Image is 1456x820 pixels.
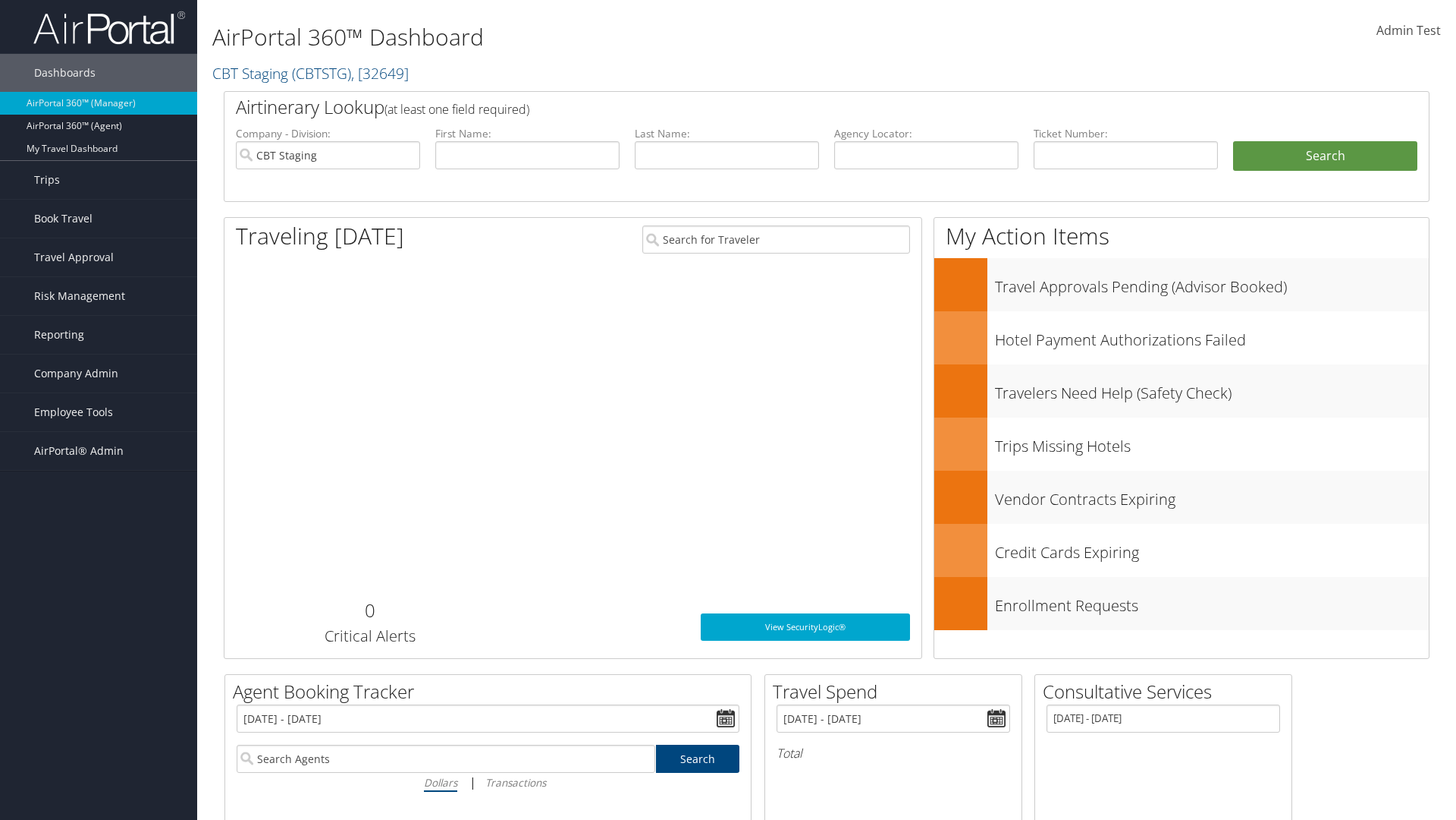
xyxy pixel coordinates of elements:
button: Search [1233,141,1417,172]
h2: Travel Spend [773,679,1021,705]
span: Admin Test [1376,22,1441,39]
label: Agency Locator: [834,126,1018,141]
a: CBT Staging [212,63,409,84]
h2: Agent Booking Tracker [233,679,751,705]
h3: Travelers Need Help (Safety Check) [995,375,1429,404]
span: , [ 32649 ] [351,63,409,84]
span: ( CBTSTG ) [292,63,351,84]
a: Hotel Payment Authorizations Failed [934,311,1429,364]
h3: Credit Cards Expiring [995,535,1429,563]
a: Enrollment Requests [934,577,1429,630]
i: Transactions [485,775,546,790]
span: AirPortal® Admin [34,432,124,470]
img: airportal-logo.png [33,10,185,46]
a: Trips Missing Hotels [934,418,1429,471]
a: View SecurityLogic® [701,613,910,641]
span: (at least one field required) [384,101,529,118]
h3: Hotel Payment Authorizations Failed [995,322,1429,351]
a: Credit Cards Expiring [934,524,1429,577]
h6: Total [777,745,1010,762]
h2: 0 [236,598,504,623]
i: Dollars [424,775,457,790]
h2: Consultative Services [1043,679,1291,705]
h2: Airtinerary Lookup [236,94,1317,120]
span: Company Admin [34,355,118,393]
span: Book Travel [34,200,93,238]
h3: Vendor Contracts Expiring [995,481,1429,510]
h3: Enrollment Requests [995,588,1429,617]
span: Employee Tools [34,393,113,431]
input: Search Agents [237,745,655,773]
h3: Travel Approvals Pending (Advisor Booked) [995,269,1429,298]
h1: AirPortal 360™ Dashboard [212,21,1031,53]
span: Trips [34,161,60,199]
input: Search for Traveler [642,225,910,254]
a: Search [656,745,740,773]
div: | [237,773,739,792]
span: Risk Management [34,277,125,315]
span: Travel Approval [34,238,114,276]
span: Reporting [34,316,84,354]
a: Vendor Contracts Expiring [934,471,1429,524]
a: Admin Test [1376,8,1441,55]
label: Company - Division: [236,126,420,141]
span: Dashboards [34,54,96,92]
label: First Name: [435,126,620,141]
h1: Traveling [DATE] [236,220,404,252]
a: Travelers Need Help (Safety Check) [934,364,1429,418]
h3: Critical Alerts [236,626,504,647]
h3: Trips Missing Hotels [995,428,1429,457]
label: Ticket Number: [1034,126,1218,141]
h1: My Action Items [934,220,1429,252]
label: Last Name: [635,126,819,141]
a: Travel Approvals Pending (Advisor Booked) [934,258,1429,311]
